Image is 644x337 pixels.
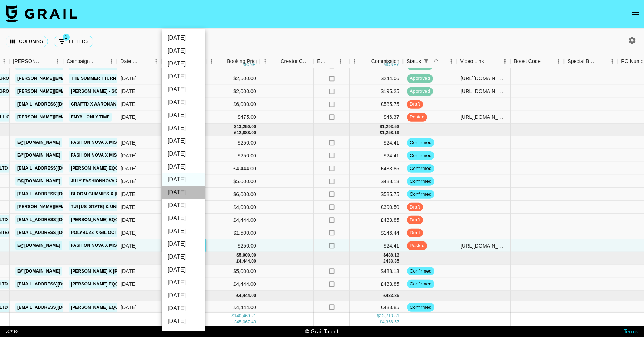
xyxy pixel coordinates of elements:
li: [DATE] [162,315,205,328]
li: [DATE] [162,135,205,147]
li: [DATE] [162,83,205,96]
li: [DATE] [162,263,205,276]
li: [DATE] [162,57,205,70]
li: [DATE] [162,96,205,109]
li: [DATE] [162,250,205,263]
li: [DATE] [162,173,205,186]
li: [DATE] [162,289,205,302]
li: [DATE] [162,147,205,160]
li: [DATE] [162,212,205,225]
li: [DATE] [162,160,205,173]
li: [DATE] [162,199,205,212]
li: [DATE] [162,302,205,315]
li: [DATE] [162,70,205,83]
li: [DATE] [162,31,205,44]
li: [DATE] [162,122,205,135]
li: [DATE] [162,276,205,289]
li: [DATE] [162,238,205,250]
li: [DATE] [162,225,205,238]
li: [DATE] [162,44,205,57]
li: [DATE] [162,186,205,199]
li: [DATE] [162,109,205,122]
